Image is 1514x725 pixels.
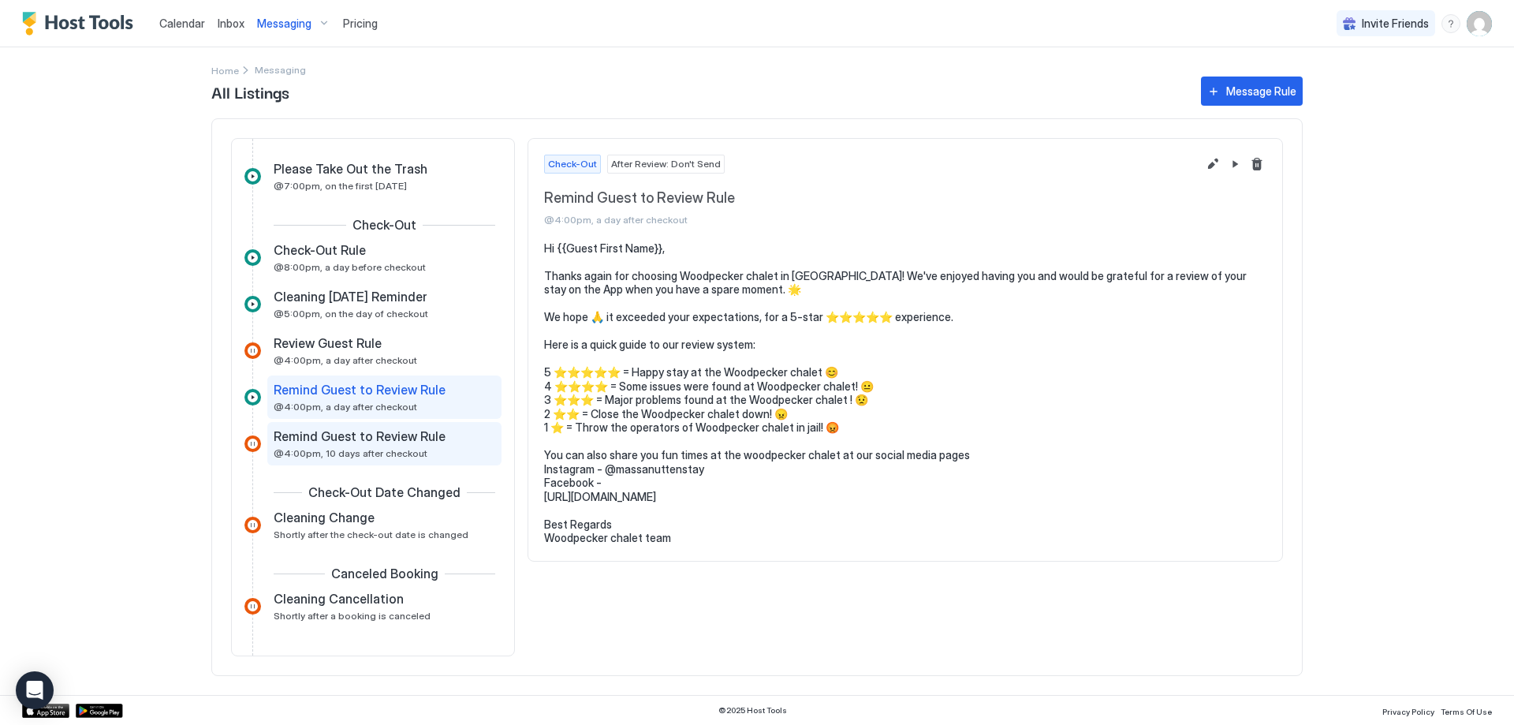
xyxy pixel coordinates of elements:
span: Calendar [159,17,205,30]
span: Home [211,65,239,77]
span: @4:00pm, a day after checkout [544,214,1197,226]
span: Cleaning [DATE] Reminder [274,289,427,305]
div: User profile [1467,11,1492,36]
span: Pricing [343,17,378,31]
span: Shortly after the check-out date is changed [274,529,468,540]
a: Calendar [159,15,205,32]
div: Open Intercom Messenger [16,671,54,709]
span: Inbox [218,17,244,30]
span: Invite Friends [1362,17,1429,31]
span: Remind Guest to Review Rule [544,189,1197,207]
span: © 2025 Host Tools [718,705,787,716]
button: Delete message rule [1247,155,1266,174]
div: menu [1441,14,1460,33]
span: After Review: Don't Send [611,157,721,171]
span: Cleaning Change [274,510,375,525]
button: Message Rule [1201,77,1303,106]
span: Check-Out Rule [274,242,366,258]
span: Terms Of Use [1441,707,1492,716]
button: Pause Message Rule [1225,155,1244,174]
span: Check-Out [352,217,416,233]
a: Google Play Store [76,704,123,718]
span: Breadcrumb [255,64,306,76]
span: @4:00pm, a day after checkout [274,354,417,366]
a: App Store [22,704,69,718]
span: Canceled Booking [331,566,438,581]
span: Review Guest Rule [274,335,382,351]
a: Terms Of Use [1441,702,1492,719]
a: Inbox [218,15,244,32]
span: Shortly after a booking is canceled [274,610,431,622]
div: Message Rule [1226,83,1296,99]
span: @4:00pm, a day after checkout [274,401,417,413]
span: Messaging [257,17,311,31]
a: Privacy Policy [1382,702,1434,719]
a: Host Tools Logo [22,12,140,36]
span: Remind Guest to Review Rule [274,428,446,444]
span: @5:00pm, on the day of checkout [274,308,428,320]
a: Home [211,62,239,78]
span: @8:00pm, a day before checkout [274,261,426,273]
span: Please Take Out the Trash [274,161,427,177]
span: Cleaning Cancellation [274,591,404,607]
span: Check-Out Date Changed [308,484,461,500]
span: @7:00pm, on the first [DATE] [274,180,407,192]
span: @4:00pm, 10 days after checkout [274,447,427,459]
span: All Listings [211,80,1185,103]
span: Check-Out [548,157,597,171]
button: Edit message rule [1203,155,1222,174]
div: Breadcrumb [211,62,239,78]
span: Privacy Policy [1382,707,1434,716]
span: Remind Guest to Review Rule [274,382,446,398]
pre: Hi {{Guest First Name}}, Thanks again for choosing Woodpecker chalet in [GEOGRAPHIC_DATA]! We've ... [544,241,1266,545]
